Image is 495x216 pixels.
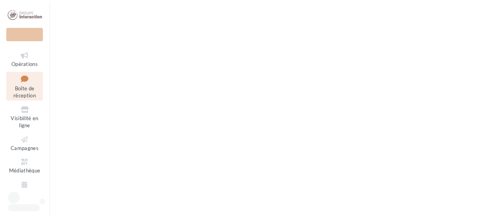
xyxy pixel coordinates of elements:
a: Campagnes [6,134,43,153]
a: Médiathèque [6,156,43,175]
a: Opérations [6,49,43,69]
span: Boîte de réception [13,85,36,99]
span: Opérations [11,61,38,67]
a: Boîte de réception [6,72,43,101]
span: Visibilité en ligne [11,115,38,129]
a: Visibilité en ligne [6,104,43,130]
a: Calendrier [6,179,43,198]
span: Médiathèque [9,167,41,174]
span: Campagnes [11,145,39,151]
div: Nouvelle campagne [6,28,43,41]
